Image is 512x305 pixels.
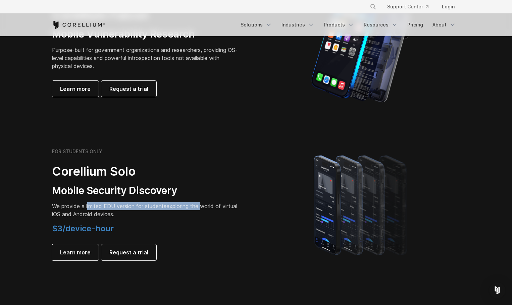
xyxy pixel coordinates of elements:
[52,164,240,179] h2: Corellium Solo
[101,81,156,97] a: Request a trial
[52,202,240,218] p: exploring the world of virtual iOS and Android devices.
[52,203,166,209] span: We provide a limited EDU version for students
[52,46,240,70] p: Purpose-built for government organizations and researchers, providing OS-level capabilities and p...
[52,21,105,29] a: Corellium Home
[277,19,318,31] a: Industries
[52,148,102,155] h6: FOR STUDENTS ONLY
[60,248,91,256] span: Learn more
[60,85,91,93] span: Learn more
[360,19,402,31] a: Resources
[109,248,148,256] span: Request a trial
[428,19,460,31] a: About
[320,19,358,31] a: Products
[362,1,460,13] div: Navigation Menu
[52,81,99,97] a: Learn more
[109,85,148,93] span: Request a trial
[367,1,379,13] button: Search
[237,19,460,31] div: Navigation Menu
[300,146,423,263] img: A lineup of four iPhone models becoming more gradient and blurred
[382,1,434,13] a: Support Center
[489,282,505,298] div: Open Intercom Messenger
[437,1,460,13] a: Login
[237,19,276,31] a: Solutions
[403,19,427,31] a: Pricing
[52,224,114,233] span: $3/device-hour
[52,184,240,197] h3: Mobile Security Discovery
[52,244,99,260] a: Learn more
[101,244,156,260] a: Request a trial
